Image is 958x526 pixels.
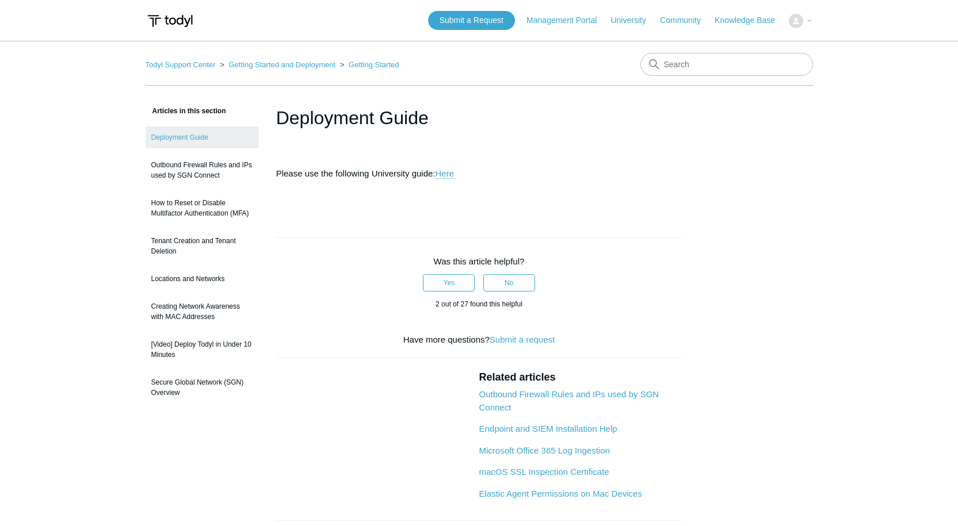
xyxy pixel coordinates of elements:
[479,370,682,385] h2: Related articles
[436,300,522,308] span: 2 out of 27 found this helpful
[479,446,609,455] a: Microsoft Office 365 Log Ingestion
[146,107,226,115] span: Articles in this section
[146,230,259,262] a: Tenant Creation and Tenant Deletion
[276,333,682,347] div: Have more questions?
[479,489,642,498] a: Elastic Agent Permissions on Mac Devices
[490,335,555,344] a: Submit a request
[276,167,682,181] p: Please use the following University guide:
[526,14,608,26] a: Management Portal
[146,10,194,32] img: Todyl Support Center Help Center home page
[436,168,455,179] a: Here
[228,60,335,69] a: Getting Started and Deployment
[146,154,259,186] a: Outbound Firewall Rules and IPs used by SGN Connect
[640,53,813,76] input: Search
[146,60,218,69] li: Todyl Support Center
[217,60,338,69] li: Getting Started and Deployment
[715,14,787,26] a: Knowledge Base
[610,14,657,26] a: University
[146,192,259,224] a: How to Reset or Disable Multifactor Authentication (MFA)
[479,424,617,433] a: Endpoint and SIEM Installation Help
[146,333,259,366] a: [Video] Deploy Todyl in Under 10 Minutes
[423,274,475,291] button: This article was helpful
[349,60,399,69] a: Getting Started
[479,467,609,477] a: macOS SSL Inspection Certificate
[276,104,682,132] h1: Deployment Guide
[146,126,259,148] a: Deployment Guide
[660,14,712,26] a: Community
[146,268,259,290] a: Locations and Networks
[338,60,399,69] li: Getting Started
[479,389,659,412] a: Outbound Firewall Rules and IPs used by SGN Connect
[434,256,525,266] span: Was this article helpful?
[146,60,216,69] a: Todyl Support Center
[483,274,535,291] button: This article was not helpful
[146,295,259,328] a: Creating Network Awareness with MAC Addresses
[146,371,259,404] a: Secure Global Network (SGN) Overview
[428,11,515,30] a: Submit a Request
